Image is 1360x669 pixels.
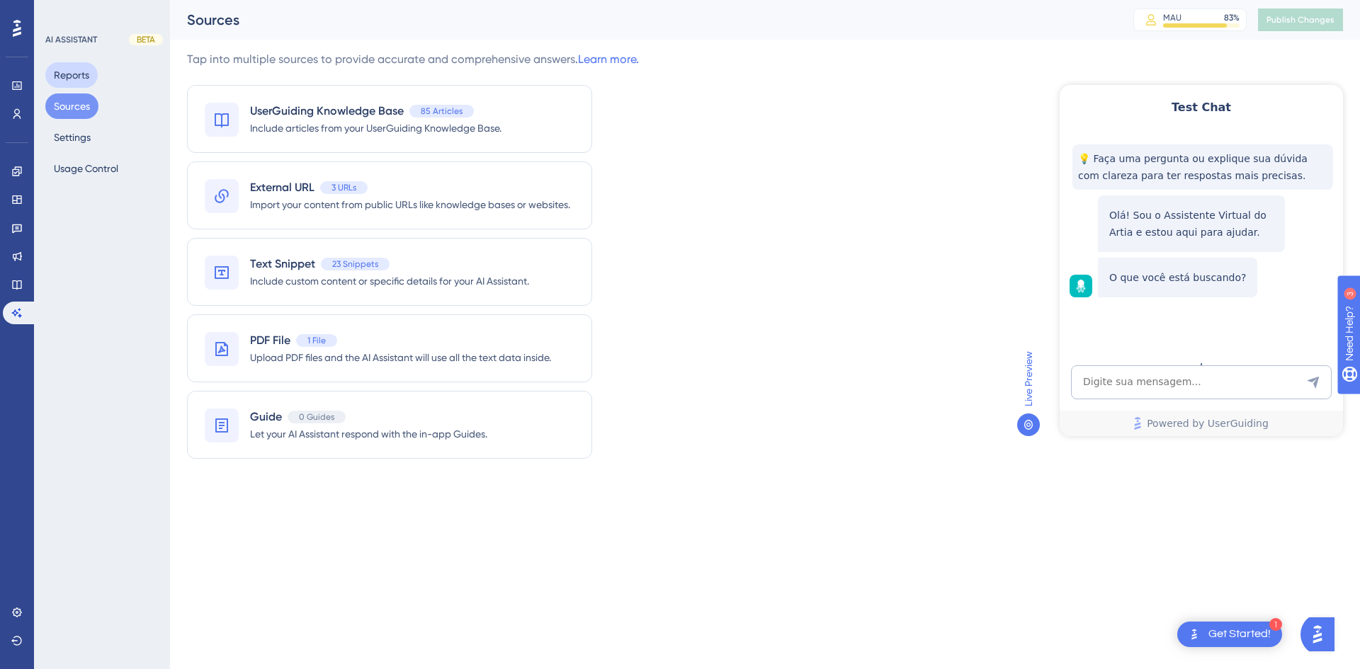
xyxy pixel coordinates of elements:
[421,105,463,117] span: 85 Articles
[1208,627,1271,642] div: Get Started!
[45,125,99,150] button: Settings
[250,120,501,137] span: Include articles from your UserGuiding Knowledge Base.
[1300,613,1343,656] iframe: UserGuiding AI Assistant Launcher
[187,51,639,68] div: Tap into multiple sources to provide accurate and comprehensive answers.
[187,10,1098,30] div: Sources
[250,332,290,349] span: PDF File
[1163,12,1181,23] div: MAU
[250,408,282,425] span: Guide
[45,34,97,45] div: AI ASSISTANT
[250,196,570,213] span: Import your content from public URLs like knowledge bases or websites.
[1186,626,1203,643] img: launcher-image-alternative-text
[332,258,378,270] span: 23 Snippets
[1060,85,1343,436] iframe: UserGuiding AI Assistant
[250,425,487,442] span: Let your AI Assistant respond with the in-app Guides.
[250,256,315,273] span: Text Snippet
[1266,14,1334,25] span: Publish Changes
[1258,8,1343,31] button: Publish Changes
[45,62,98,88] button: Reports
[1177,622,1282,647] div: Open Get Started! checklist, remaining modules: 1
[1269,618,1282,631] div: 1
[33,4,89,21] span: Need Help?
[307,335,326,346] span: 1 File
[250,103,404,120] span: UserGuiding Knowledge Base
[45,93,98,119] button: Sources
[1224,12,1240,23] div: 83 %
[250,273,529,290] span: Include custom content or specific details for your AI Assistant.
[1020,351,1037,406] span: Live Preview
[250,349,551,366] span: Upload PDF files and the AI Assistant will use all the text data inside.
[331,182,356,193] span: 3 URLs
[250,179,314,196] span: External URL
[129,34,163,45] div: BETA
[45,156,127,181] button: Usage Control
[578,52,639,66] a: Learn more.
[98,7,103,18] div: 3
[299,411,334,423] span: 0 Guides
